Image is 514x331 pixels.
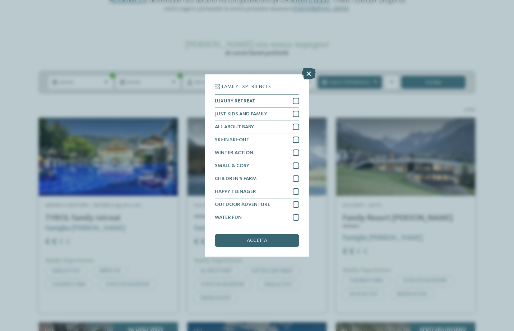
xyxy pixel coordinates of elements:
[215,176,257,181] span: CHILDREN’S FARM
[215,111,267,116] span: JUST KIDS AND FAMILY
[222,84,271,89] span: Family Experiences
[215,150,253,155] span: WINTER ACTION
[215,163,249,168] span: SMALL & COSY
[215,202,270,207] span: OUTDOOR ADVENTURE
[215,189,256,194] span: HAPPY TEENAGER
[215,215,242,220] span: WATER FUN
[215,98,255,104] span: LUXURY RETREAT
[215,137,250,142] span: SKI-IN SKI-OUT
[247,238,267,243] span: accetta
[215,124,254,129] span: ALL ABOUT BABY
